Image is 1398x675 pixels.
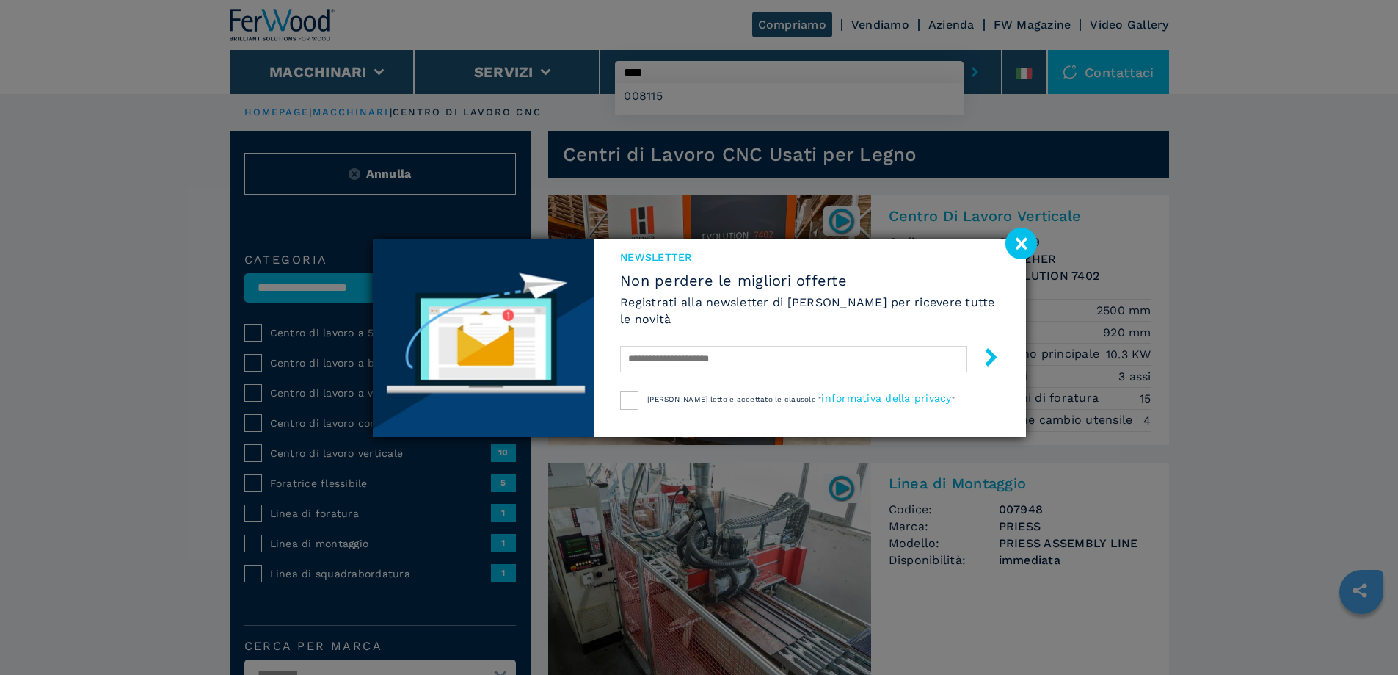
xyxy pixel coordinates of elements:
[647,395,821,403] span: [PERSON_NAME] letto e accettato le clausole "
[373,239,595,437] img: Newsletter image
[952,395,955,403] span: "
[620,294,1000,328] h6: Registrati alla newsletter di [PERSON_NAME] per ricevere tutte le novità
[620,272,1000,289] span: Non perdere le migliori offerte
[821,392,951,404] a: informativa della privacy
[620,250,1000,264] span: NEWSLETTER
[967,342,1000,377] button: submit-button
